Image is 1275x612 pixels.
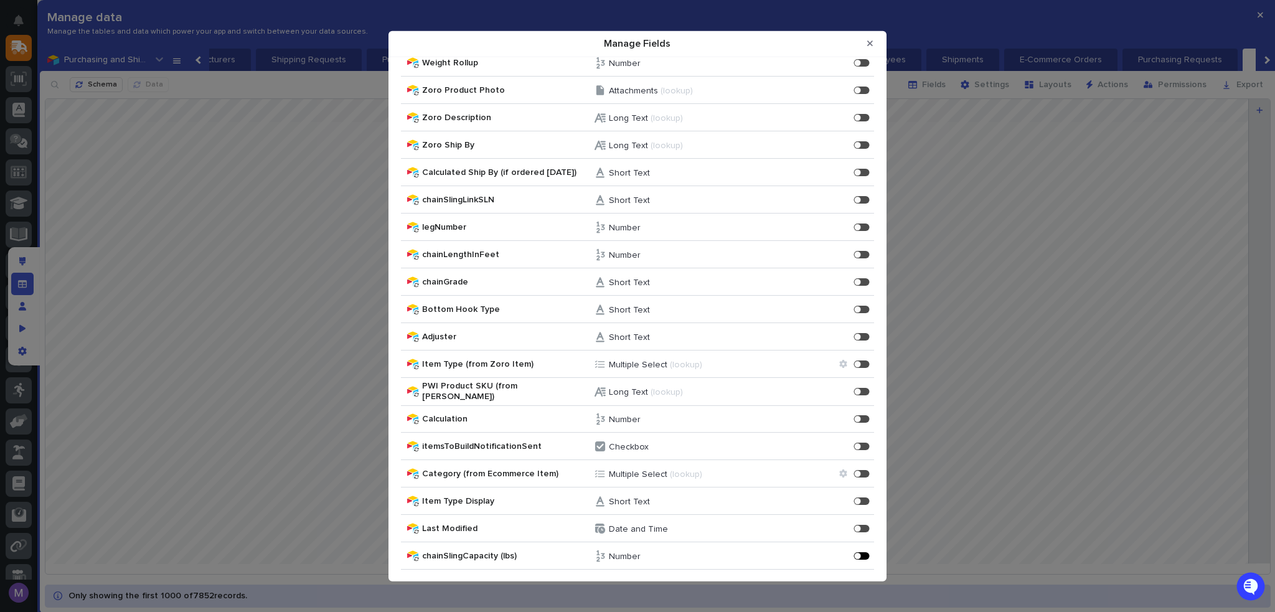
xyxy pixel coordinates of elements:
span: [PERSON_NAME] [39,246,101,256]
p: Number [609,552,641,562]
span: Category (from Ecommerce Item) [422,468,593,479]
p: (lookup) [651,113,683,124]
p: Number [609,223,641,233]
span: [DATE] [110,212,136,222]
p: Short Text [609,305,650,316]
p: Short Text [609,278,650,288]
span: chainSlingLinkSLN [422,194,593,205]
div: 📖 [12,299,22,309]
span: Zoro Description [422,112,593,123]
div: Manage Fields [388,31,887,581]
span: Last Modified [422,523,593,534]
span: legNumber [422,222,593,232]
img: 1736555164131-43832dd5-751b-4058-ba23-39d91318e5a0 [12,138,35,161]
button: See all [193,179,227,194]
div: Start new chat [42,138,204,151]
span: • [103,246,108,256]
span: Calculation [422,413,593,424]
span: Calculated Ship By (if ordered [DATE]) [422,167,593,177]
span: Item Type Display [422,496,593,506]
a: 📖Help Docs [7,293,73,315]
p: Short Text [609,332,650,343]
button: Close Modal [860,34,880,54]
span: Zoro Product Photo [422,85,593,95]
span: Help Docs [25,298,68,310]
p: (lookup) [651,387,683,398]
span: Zoro Ship By [422,139,593,150]
input: Clear [32,100,205,113]
div: Manage Fields [395,31,860,55]
p: Short Text [609,195,650,206]
span: Item Type (from Zoro Item) [422,359,593,369]
span: chainGrade [422,276,593,287]
p: Long Text [609,113,648,124]
p: Number [609,415,641,425]
iframe: Open customer support [1235,571,1269,605]
img: 1736555164131-43832dd5-751b-4058-ba23-39d91318e5a0 [25,213,35,223]
div: We're available if you need us! [42,151,158,161]
img: Brittany [12,200,32,220]
p: Welcome 👋 [12,49,227,69]
span: itemsToBuildNotificationSent [422,441,593,451]
button: Start new chat [212,142,227,157]
p: Long Text [609,387,648,398]
p: Short Text [609,497,650,507]
span: chainLengthInFeet [422,249,593,260]
span: Pylon [124,328,151,337]
span: Adjuster [422,331,593,342]
p: Checkbox [609,442,649,453]
span: • [103,212,108,222]
p: (lookup) [670,360,702,370]
a: Powered byPylon [88,327,151,337]
span: [DATE] [110,246,136,256]
img: Stacker [12,12,37,37]
div: Past conversations [12,181,80,191]
span: Bottom Hook Type [422,304,593,314]
p: Short Text [609,168,650,179]
span: Weight Rollup [422,57,593,68]
p: (lookup) [661,86,693,97]
span: chainSlingCapacity (lbs) [422,550,593,561]
p: (lookup) [670,469,702,480]
span: [PERSON_NAME] [39,212,101,222]
p: (lookup) [651,141,683,151]
p: How can we help? [12,69,227,89]
p: Date and Time [609,524,668,535]
img: Matthew Hall [12,234,32,254]
p: Multiple Select [609,469,667,480]
p: Number [609,59,641,69]
span: PWI Product SKU (from [PERSON_NAME]) [422,381,593,402]
p: Attachments [609,86,658,97]
p: Number [609,250,641,261]
p: Multiple Select [609,360,667,370]
p: Long Text [609,141,648,151]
